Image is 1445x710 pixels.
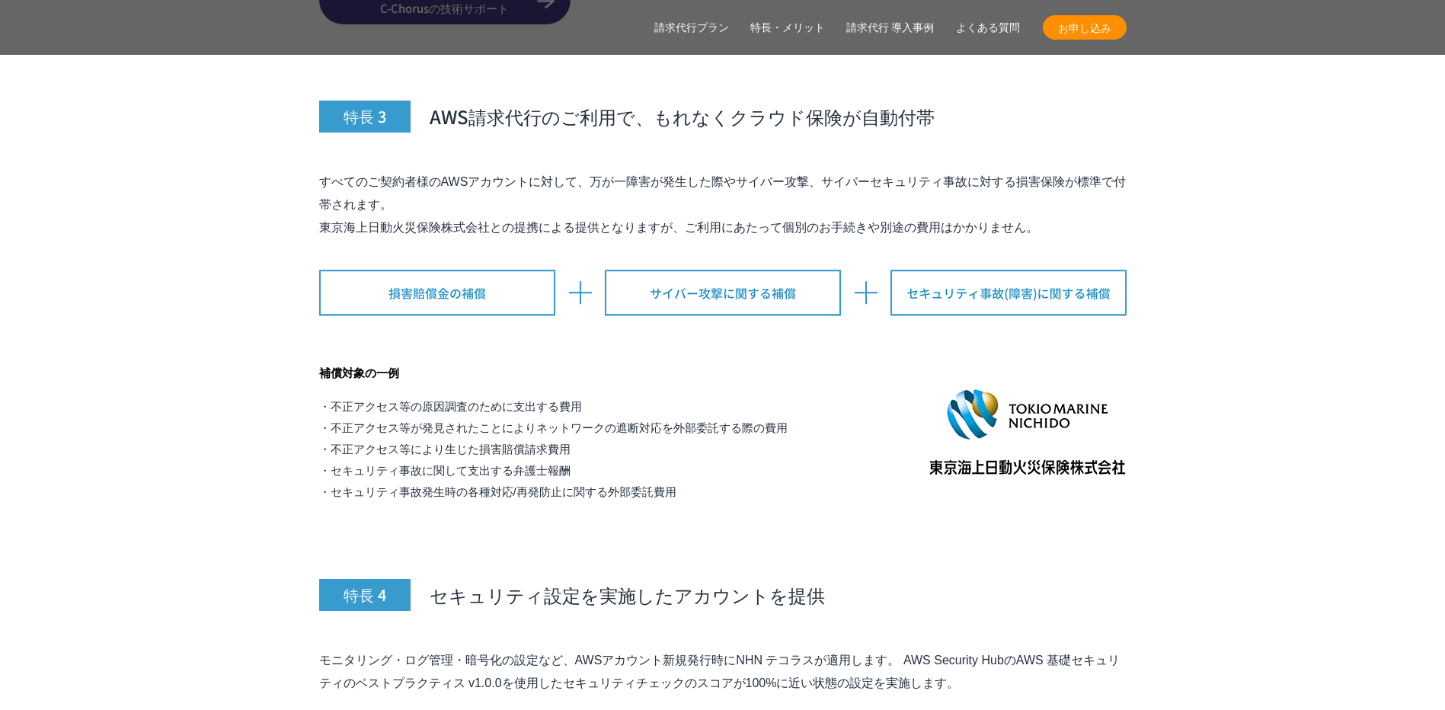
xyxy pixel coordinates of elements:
[319,362,788,383] h4: 補償対象の一例
[319,649,1127,695] p: モニタリング・ログ管理・暗号化の設定など、AWSアカウント新規発行時にNHN テコラスが適用します。 AWS Security HubのAWS 基礎セキュリティのベストプラクティス v1.0.0...
[654,20,729,36] a: 請求代行プラン
[319,171,1127,239] p: すべてのご契約者様のAWSアカウントに対して、万が一障害が発生した際やサイバー攻撃、サイバーセキュリティ事故に対する損害保険が標準で付帯されます。 東京海上日動火災保険株式会社との提携による提供...
[319,460,788,481] li: ・セキュリティ事故に関して支出する弁護士報酬
[929,388,1127,477] img: 東京海上日動火災保険株式会社ロゴ
[319,439,788,460] li: ・不正アクセス等により生じた損害賠償請求費用
[319,579,411,611] span: 特長 4
[430,582,825,608] span: セキュリティ設定を実施したアカウントを提供
[319,101,411,133] span: 特長 3
[319,396,788,417] li: ・不正アクセス等の原因調査のために支出する費用
[319,270,1127,316] img: 損害賠償金の補償+サイバー攻撃に関する補償+セキュリティ事故(障害)に関する補償
[750,20,825,36] a: 特長・メリット
[1043,15,1127,40] a: お申し込み
[430,104,935,130] span: AWS請求代行のご利用で、もれなくクラウド保険が自動付帯
[319,417,788,439] li: ・不正アクセス等が発見されたことによりネットワークの遮断対応を外部委託する際の費用
[846,20,935,36] a: 請求代行 導入事例
[956,20,1020,36] a: よくある質問
[1043,20,1127,36] span: お申し込み
[319,481,788,503] li: ・セキュリティ事故発生時の各種対応/再発防止に関する外部委託費用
